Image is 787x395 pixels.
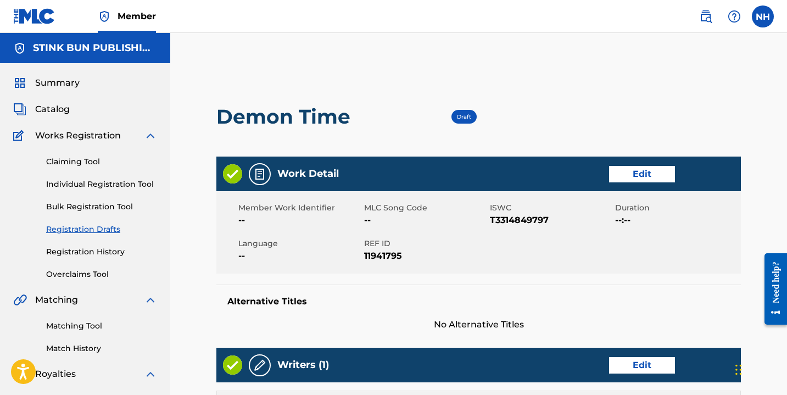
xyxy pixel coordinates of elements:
img: Work Detail [253,168,266,181]
h5: STINK BUN PUBLISHING [33,42,157,54]
div: Drag [735,353,742,386]
span: No Alternative Titles [216,318,741,331]
img: Valid [223,164,242,183]
h2: Demon Time [216,104,356,129]
h5: Alternative Titles [227,296,730,307]
img: Valid [223,355,242,375]
span: --:-- [615,214,738,227]
img: Works Registration [13,129,27,142]
span: Matching [35,293,78,307]
a: SummarySummary [13,76,80,90]
img: Matching [13,293,27,307]
img: Accounts [13,42,26,55]
span: Member [118,10,156,23]
a: Edit [609,357,675,374]
img: Top Rightsholder [98,10,111,23]
a: Match History [46,343,157,354]
a: Edit [609,166,675,182]
span: Catalog [35,103,70,116]
a: Claiming Tool [46,156,157,168]
span: Royalties [35,368,76,381]
a: Bulk Registration Tool [46,201,157,213]
span: Draft [457,113,471,120]
img: Catalog [13,103,26,116]
span: T3314849797 [490,214,613,227]
img: Writers [253,359,266,372]
span: ISWC [490,202,613,214]
span: Summary [35,76,80,90]
iframe: Resource Center [756,245,787,333]
h5: Work Detail [277,168,339,180]
span: Language [238,238,361,249]
div: User Menu [752,5,774,27]
img: search [699,10,712,23]
a: Registration Drafts [46,224,157,235]
span: REF ID [364,238,487,249]
a: Public Search [695,5,717,27]
a: Overclaims Tool [46,269,157,280]
span: Works Registration [35,129,121,142]
img: expand [144,293,157,307]
h5: Writers (1) [277,359,329,371]
img: expand [144,368,157,381]
span: -- [364,214,487,227]
a: Individual Registration Tool [46,179,157,190]
img: help [728,10,741,23]
span: -- [238,249,361,263]
a: CatalogCatalog [13,103,70,116]
span: -- [238,214,361,227]
div: Help [723,5,745,27]
img: Summary [13,76,26,90]
a: Matching Tool [46,320,157,332]
iframe: Chat Widget [732,342,787,395]
span: Duration [615,202,738,214]
span: MLC Song Code [364,202,487,214]
img: expand [144,129,157,142]
img: MLC Logo [13,8,55,24]
span: 11941795 [364,249,487,263]
span: Member Work Identifier [238,202,361,214]
a: Registration History [46,246,157,258]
